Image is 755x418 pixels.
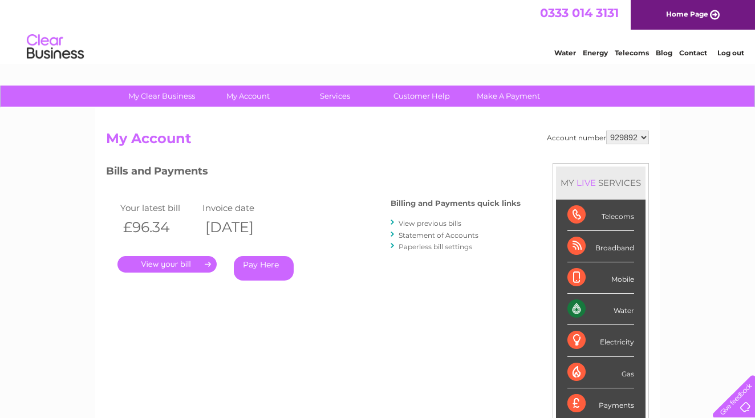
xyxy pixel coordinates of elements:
[567,262,634,294] div: Mobile
[656,48,672,57] a: Blog
[547,131,649,144] div: Account number
[567,294,634,325] div: Water
[567,357,634,388] div: Gas
[399,242,472,251] a: Paperless bill settings
[556,167,646,199] div: MY SERVICES
[567,231,634,262] div: Broadband
[574,177,598,188] div: LIVE
[567,325,634,356] div: Electricity
[583,48,608,57] a: Energy
[109,6,648,55] div: Clear Business is a trading name of Verastar Limited (registered in [GEOGRAPHIC_DATA] No. 3667643...
[115,86,209,107] a: My Clear Business
[117,216,200,239] th: £96.34
[288,86,382,107] a: Services
[201,86,295,107] a: My Account
[391,199,521,208] h4: Billing and Payments quick links
[540,6,619,20] a: 0333 014 3131
[117,200,200,216] td: Your latest bill
[554,48,576,57] a: Water
[106,163,521,183] h3: Bills and Payments
[399,231,478,240] a: Statement of Accounts
[717,48,744,57] a: Log out
[117,256,217,273] a: .
[615,48,649,57] a: Telecoms
[234,256,294,281] a: Pay Here
[26,30,84,64] img: logo.png
[399,219,461,228] a: View previous bills
[200,216,282,239] th: [DATE]
[106,131,649,152] h2: My Account
[375,86,469,107] a: Customer Help
[200,200,282,216] td: Invoice date
[461,86,555,107] a: Make A Payment
[679,48,707,57] a: Contact
[567,200,634,231] div: Telecoms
